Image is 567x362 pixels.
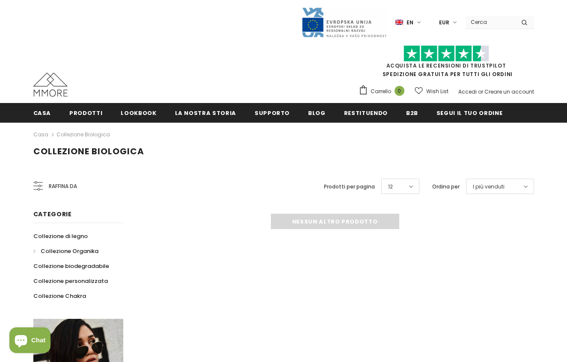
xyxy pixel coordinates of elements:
span: Restituendo [344,109,388,117]
span: Blog [308,109,326,117]
a: B2B [406,103,418,122]
a: Lookbook [121,103,156,122]
label: Ordina per [432,182,460,191]
span: Collezione di legno [33,232,88,240]
span: or [478,88,483,95]
span: 12 [388,182,393,191]
inbox-online-store-chat: Shopify online store chat [7,327,53,355]
a: Accedi [458,88,477,95]
span: EUR [439,18,449,27]
span: Lookbook [121,109,156,117]
span: Casa [33,109,51,117]
span: La nostra storia [175,109,236,117]
a: Prodotti [69,103,102,122]
img: i-lang-1.png [395,19,403,26]
a: Collezione Organika [33,244,98,259]
span: Segui il tuo ordine [436,109,502,117]
img: Javni Razpis [301,7,387,38]
span: Raffina da [49,182,77,191]
img: Casi MMORE [33,73,68,97]
a: Collezione biologica [56,131,110,138]
label: Prodotti per pagina [324,182,375,191]
span: Carrello [371,87,391,96]
a: La nostra storia [175,103,236,122]
span: Collezione biologica [33,145,144,157]
span: I più venduti [473,182,505,191]
a: Restituendo [344,103,388,122]
a: Collezione Chakra [33,288,86,303]
span: supporto [255,109,290,117]
span: SPEDIZIONE GRATUITA PER TUTTI GLI ORDINI [359,49,534,78]
span: en [407,18,413,27]
img: Fidati di Pilot Stars [404,45,489,62]
a: Wish List [415,84,448,99]
span: Prodotti [69,109,102,117]
input: Search Site [466,16,515,28]
span: 0 [395,86,404,96]
a: Carrello 0 [359,85,409,98]
a: Creare un account [484,88,534,95]
span: B2B [406,109,418,117]
span: Collezione biodegradabile [33,262,109,270]
span: Categorie [33,210,72,218]
a: Collezione biodegradabile [33,259,109,274]
span: Collezione personalizzata [33,277,108,285]
a: Blog [308,103,326,122]
a: Acquista le recensioni di TrustPilot [386,62,506,69]
span: Collezione Chakra [33,292,86,300]
a: Casa [33,103,51,122]
a: Segui il tuo ordine [436,103,502,122]
a: supporto [255,103,290,122]
a: Collezione personalizzata [33,274,108,288]
span: Collezione Organika [41,247,98,255]
a: Javni Razpis [301,18,387,26]
a: Casa [33,129,48,140]
a: Collezione di legno [33,229,88,244]
span: Wish List [426,87,448,96]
